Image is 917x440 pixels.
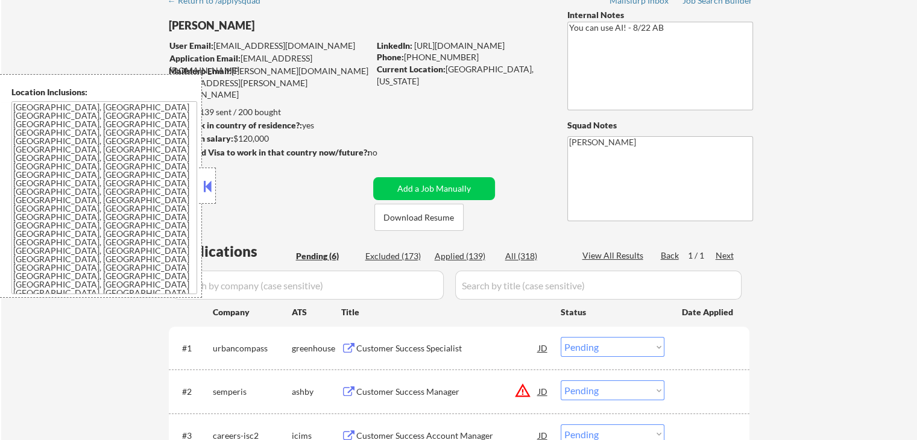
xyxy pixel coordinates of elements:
[169,147,370,157] strong: Will need Visa to work in that country now/future?:
[182,386,203,398] div: #2
[172,271,444,300] input: Search by company (case sensitive)
[561,301,664,322] div: Status
[213,306,292,318] div: Company
[356,386,538,398] div: Customer Success Manager
[377,63,547,87] div: [GEOGRAPHIC_DATA], [US_STATE]
[168,133,369,145] div: $120,000
[292,342,341,354] div: greenhouse
[169,18,417,33] div: [PERSON_NAME]
[168,119,365,131] div: yes
[373,177,495,200] button: Add a Job Manually
[296,250,356,262] div: Pending (6)
[368,146,402,159] div: no
[377,64,446,74] strong: Current Location:
[716,250,735,262] div: Next
[582,250,647,262] div: View All Results
[169,40,213,51] strong: User Email:
[213,342,292,354] div: urbancompass
[414,40,505,51] a: [URL][DOMAIN_NAME]
[374,204,464,231] button: Download Resume
[11,86,197,98] div: Location Inclusions:
[213,386,292,398] div: semperis
[661,250,680,262] div: Back
[341,306,549,318] div: Title
[688,250,716,262] div: 1 / 1
[182,342,203,354] div: #1
[365,250,426,262] div: Excluded (173)
[537,380,549,402] div: JD
[169,66,232,76] strong: Mailslurp Email:
[505,250,566,262] div: All (318)
[435,250,495,262] div: Applied (139)
[169,53,241,63] strong: Application Email:
[169,52,369,76] div: [EMAIL_ADDRESS][DOMAIN_NAME]
[567,9,753,21] div: Internal Notes
[682,306,735,318] div: Date Applied
[292,386,341,398] div: ashby
[168,106,369,118] div: 139 sent / 200 bought
[377,52,404,62] strong: Phone:
[377,51,547,63] div: [PHONE_NUMBER]
[455,271,742,300] input: Search by title (case sensitive)
[537,337,549,359] div: JD
[169,65,369,101] div: [PERSON_NAME][DOMAIN_NAME][EMAIL_ADDRESS][PERSON_NAME][DOMAIN_NAME]
[292,306,341,318] div: ATS
[567,119,753,131] div: Squad Notes
[356,342,538,354] div: Customer Success Specialist
[169,40,369,52] div: [EMAIL_ADDRESS][DOMAIN_NAME]
[514,382,531,399] button: warning_amber
[168,120,302,130] strong: Can work in country of residence?:
[172,244,292,259] div: Applications
[377,40,412,51] strong: LinkedIn:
